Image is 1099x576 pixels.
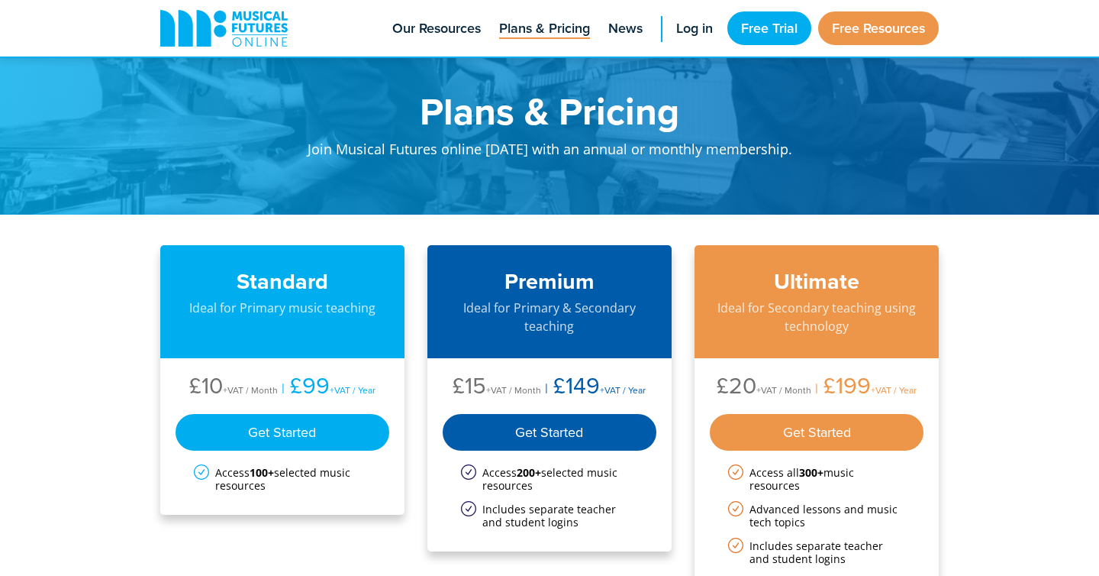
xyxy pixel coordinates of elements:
[250,465,274,480] strong: 100+
[252,130,847,176] p: Join Musical Futures online [DATE] with an annual or monthly membership.
[223,383,278,396] span: +VAT / Month
[176,414,389,451] div: Get Started
[194,466,371,492] li: Access selected music resources
[443,414,656,451] div: Get Started
[717,374,811,402] li: £20
[176,268,389,295] h3: Standard
[330,383,375,396] span: +VAT / Year
[443,268,656,295] h3: Premium
[278,374,375,402] li: £99
[252,92,847,130] h1: Plans & Pricing
[486,383,541,396] span: +VAT / Month
[871,383,917,396] span: +VAT / Year
[189,374,278,402] li: £10
[756,383,811,396] span: +VAT / Month
[728,503,905,529] li: Advanced lessons and music tech topics
[453,374,541,402] li: £15
[461,503,638,529] li: Includes separate teacher and student logins
[710,414,923,451] div: Get Started
[176,299,389,317] p: Ideal for Primary music teaching
[818,11,939,45] a: Free Resources
[608,18,643,39] span: News
[499,18,590,39] span: Plans & Pricing
[461,466,638,492] li: Access selected music resources
[710,299,923,335] p: Ideal for Secondary teaching using technology
[727,11,811,45] a: Free Trial
[811,374,917,402] li: £199
[600,383,646,396] span: +VAT / Year
[443,299,656,335] p: Ideal for Primary & Secondary teaching
[676,18,713,39] span: Log in
[799,465,823,480] strong: 300+
[517,465,541,480] strong: 200+
[392,18,481,39] span: Our Resources
[541,374,646,402] li: £149
[728,466,905,492] li: Access all music resources
[710,268,923,295] h3: Ultimate
[728,539,905,565] li: Includes separate teacher and student logins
